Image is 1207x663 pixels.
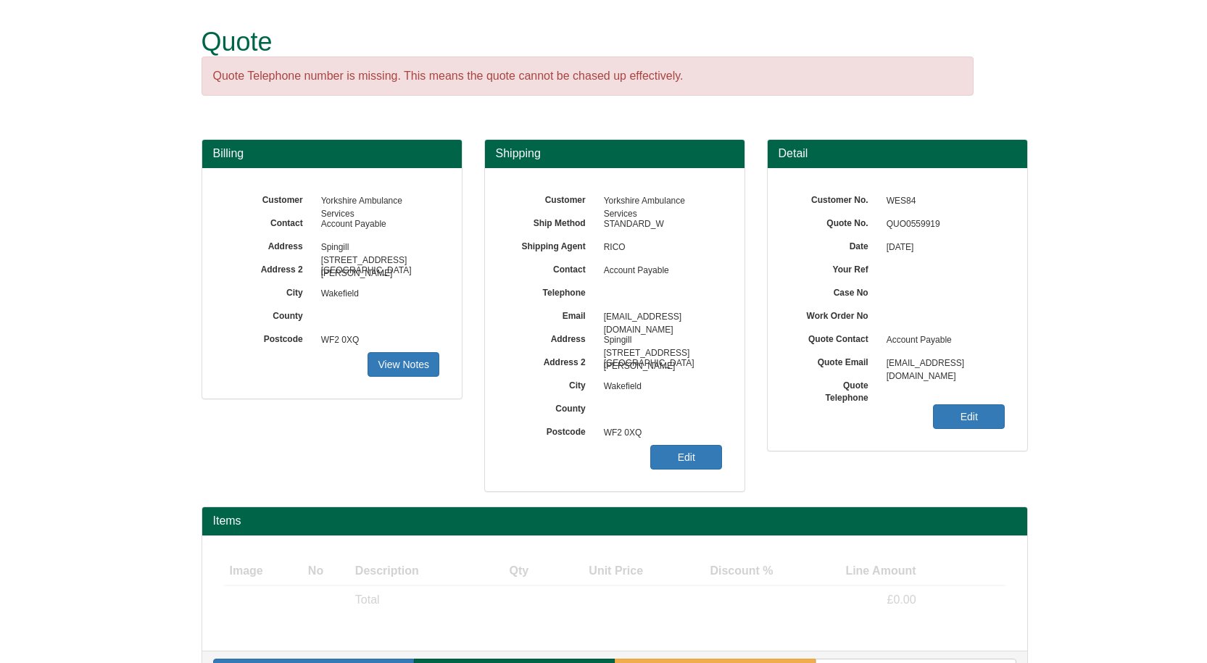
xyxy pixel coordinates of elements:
th: No [302,557,349,586]
span: Spingill [STREET_ADDRESS][PERSON_NAME] [314,236,440,259]
span: Wakefield [314,283,440,306]
span: [EMAIL_ADDRESS][DOMAIN_NAME] [879,352,1005,375]
th: Line Amount [779,557,922,586]
th: Description [349,557,481,586]
span: QUO0559919 [879,213,1005,236]
label: Address [507,329,597,346]
label: Quote No. [789,213,879,230]
td: Total [349,585,481,614]
span: STANDARD_W [597,213,723,236]
label: Telephone [507,283,597,299]
span: [GEOGRAPHIC_DATA] [314,259,440,283]
label: Postcode [224,329,314,346]
span: Wakefield [597,375,723,399]
label: Ship Method [507,213,597,230]
label: Your Ref [789,259,879,276]
h3: Detail [779,147,1016,160]
h2: Items [213,514,1016,528]
h3: Shipping [496,147,734,160]
label: County [224,306,314,322]
label: Shipping Agent [507,236,597,253]
label: Quote Email [789,352,879,369]
label: City [224,283,314,299]
label: Case No [789,283,879,299]
span: WF2 0XQ [597,422,723,445]
span: Account Payable [597,259,723,283]
span: Spingill [STREET_ADDRESS][PERSON_NAME] [597,329,723,352]
label: Contact [224,213,314,230]
span: WES84 [879,190,1005,213]
span: Yorkshire Ambulance Services [597,190,723,213]
label: Quote Telephone [789,375,879,404]
label: Work Order No [789,306,879,322]
span: WF2 0XQ [314,329,440,352]
th: Discount % [649,557,779,586]
span: RICO [597,236,723,259]
a: Edit [650,445,722,470]
a: View Notes [368,352,439,377]
div: Quote Telephone number is missing. This means the quote cannot be chased up effectively. [202,57,974,96]
span: Account Payable [879,329,1005,352]
label: Address 2 [507,352,597,369]
a: Edit [933,404,1005,429]
label: Address 2 [224,259,314,276]
label: Contact [507,259,597,276]
label: Customer [507,190,597,207]
th: Unit Price [534,557,649,586]
span: [DATE] [879,236,1005,259]
label: Email [507,306,597,322]
span: [GEOGRAPHIC_DATA] [597,352,723,375]
label: Quote Contact [789,329,879,346]
label: Address [224,236,314,253]
span: [EMAIL_ADDRESS][DOMAIN_NAME] [597,306,723,329]
th: Qty [481,557,534,586]
label: Date [789,236,879,253]
span: Account Payable [314,213,440,236]
span: Yorkshire Ambulance Services [314,190,440,213]
h3: Billing [213,147,451,160]
label: Customer No. [789,190,879,207]
label: City [507,375,597,392]
h1: Quote [202,28,974,57]
label: County [507,399,597,415]
span: £0.00 [887,593,916,606]
label: Customer [224,190,314,207]
th: Image [224,557,302,586]
label: Postcode [507,422,597,438]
